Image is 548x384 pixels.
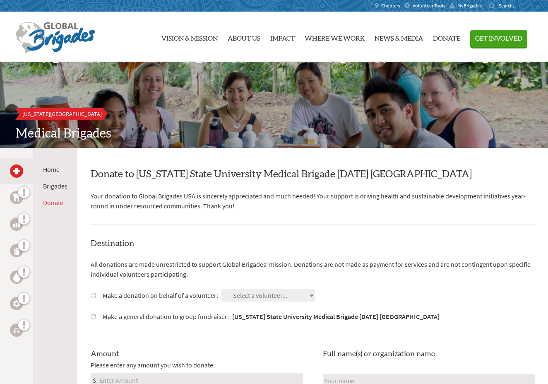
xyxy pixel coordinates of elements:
[381,2,400,9] span: Chapters
[232,312,440,321] strong: [US_STATE] State University Medical Brigade [DATE] [GEOGRAPHIC_DATA]
[16,108,108,120] a: [US_STATE][GEOGRAPHIC_DATA]
[103,290,218,300] label: Make a donation on behalf of a volunteer:
[323,348,435,360] label: Full name(s) or organization name
[16,22,95,53] img: Global Brigades Logo
[305,15,365,58] a: Where We Work
[91,259,535,279] p: All donations are made unrestricted to support Global Brigades' mission. Donations are not made a...
[22,110,102,118] span: [US_STATE][GEOGRAPHIC_DATA]
[13,168,20,174] img: Medical
[13,246,20,255] img: Public Health
[43,198,63,207] a: Donate
[103,312,440,321] label: Make a general donation to group fundraiser:
[43,165,60,174] a: Home
[91,360,215,370] span: Please enter any amount you wish to donate:
[13,193,20,201] img: Dental
[10,324,23,337] a: Legal Empowerment
[91,191,535,211] p: Your donation to Global Brigades USA is sincerely appreciated and much needed! Your support is dr...
[457,2,482,9] span: MyBrigades
[10,270,23,284] a: Water
[43,182,67,190] a: Brigades
[91,348,119,360] label: Amount
[270,15,295,58] a: Impact
[475,35,522,42] span: Get Involved
[10,191,23,204] a: Dental
[43,164,67,174] li: Home
[13,272,20,282] img: Water
[10,244,23,257] a: Public Health
[413,2,445,9] span: Volunteer Tools
[470,30,527,47] button: Get Involved
[433,15,460,58] a: Donate
[375,15,423,58] a: News & Media
[13,221,20,227] img: Business
[16,126,532,141] h2: Medical Brigades
[13,328,20,333] img: Legal Empowerment
[13,300,20,307] img: Engineering
[228,15,260,58] a: About Us
[10,164,23,178] a: Medical
[43,198,67,208] li: Donate
[91,238,535,249] h4: Destination
[161,15,218,58] a: Vision & Mission
[10,297,23,310] a: Engineering
[10,217,23,231] a: Business
[91,168,535,181] h2: Donate to [US_STATE] State University Medical Brigade [DATE] [GEOGRAPHIC_DATA]
[499,2,522,9] input: Search...
[43,181,67,191] li: Brigades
